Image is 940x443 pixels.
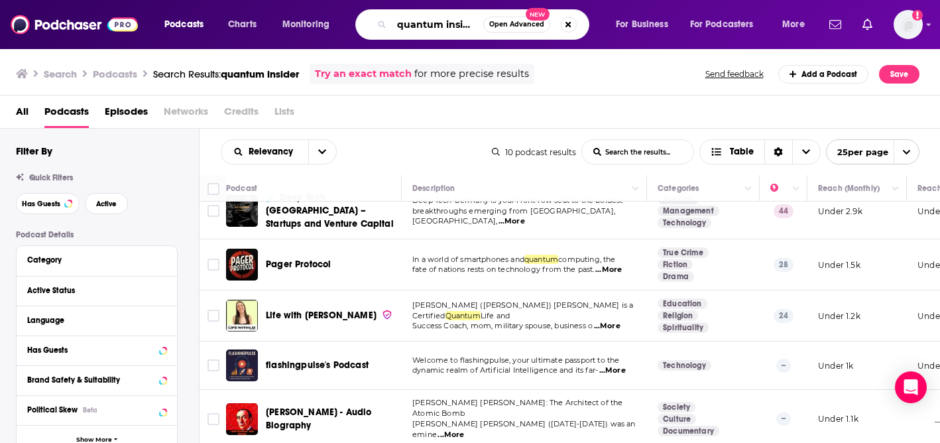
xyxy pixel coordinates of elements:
[153,68,299,80] a: Search Results:quantum insider
[207,310,219,322] span: Toggle select row
[266,407,372,431] span: [PERSON_NAME] - Audio Biography
[894,10,923,39] span: Logged in as biancagorospe
[27,251,166,268] button: Category
[164,15,204,34] span: Podcasts
[616,15,668,34] span: For Business
[607,14,685,35] button: open menu
[481,311,510,320] span: Life and
[93,68,137,80] h3: Podcasts
[412,206,615,226] span: breakthroughs emerging from [GEOGRAPHIC_DATA], [GEOGRAPHIC_DATA],
[16,101,29,128] a: All
[155,14,221,35] button: open menu
[27,371,166,388] button: Brand Safety & Suitability
[221,68,299,80] span: quantum insider
[879,65,919,84] button: Save
[740,181,756,197] button: Column Actions
[96,200,117,208] span: Active
[266,406,397,432] a: [PERSON_NAME] - Audio Biography
[818,259,860,271] p: Under 1.5k
[773,14,821,35] button: open menu
[226,403,258,435] a: Robert Openhiemer - Audio Biography
[826,139,919,164] button: open menu
[266,259,331,270] span: Pager Protocol
[266,310,377,321] span: Life with [PERSON_NAME]
[153,68,299,80] div: Search Results:
[412,265,595,274] span: fate of nations rests on technology from the past.
[219,14,264,35] a: Charts
[27,255,158,265] div: Category
[774,309,793,322] p: 24
[412,355,619,365] span: Welcome to flashingpulse, your ultimate passport to the
[226,249,258,281] img: Pager Protocol
[226,195,258,227] img: 🧪 Deep Tech Germany – Startups and Venture Capital
[770,180,789,196] div: Power Score
[658,322,709,333] a: Spirituality
[764,140,792,164] div: Sort Direction
[22,200,60,208] span: Has Guests
[658,206,719,216] a: Management
[412,300,633,320] span: [PERSON_NAME] ([PERSON_NAME]) [PERSON_NAME] is a Certified
[699,139,821,164] button: Choose View
[85,193,128,214] button: Active
[818,360,853,371] p: Under 1k
[274,101,294,128] span: Lists
[412,255,524,264] span: In a world of smartphones and
[658,298,707,309] a: Education
[27,312,166,328] button: Language
[27,282,166,298] button: Active Status
[282,15,329,34] span: Monitoring
[776,359,791,372] p: --
[27,405,78,414] span: Political Skew
[658,426,719,436] a: Documentary
[27,346,155,355] div: Has Guests
[499,216,525,227] span: ...More
[827,142,888,162] span: 25 per page
[888,181,904,197] button: Column Actions
[438,430,464,440] span: ...More
[382,309,392,320] img: verified Badge
[105,101,148,128] a: Episodes
[44,101,89,128] span: Podcasts
[857,13,878,36] a: Show notifications dropdown
[658,247,709,258] a: True Crime
[895,371,927,403] div: Open Intercom Messenger
[658,271,694,282] a: Drama
[894,10,923,39] button: Show profile menu
[266,191,397,231] a: 🧪 Deep Tech [GEOGRAPHIC_DATA] – Startups and Venture Capital
[690,15,754,34] span: For Podcasters
[266,359,369,372] a: flashingpulse's Podcast
[11,12,138,37] img: Podchaser - Follow, Share and Rate Podcasts
[483,17,550,32] button: Open AdvancedNew
[308,140,336,164] button: open menu
[774,258,793,271] p: 28
[266,258,331,271] a: Pager Protocol
[266,309,392,322] a: Life with [PERSON_NAME]
[226,300,258,332] a: Life with Liz Podcast
[658,310,698,321] a: Religion
[594,321,620,332] span: ...More
[228,15,257,34] span: Charts
[818,180,880,196] div: Reach (Monthly)
[782,15,805,34] span: More
[221,147,308,157] button: open menu
[207,259,219,271] span: Toggle select row
[249,147,298,157] span: Relevancy
[412,321,593,330] span: Success Coach, mom, military spouse, business o
[226,349,258,381] img: flashingpulse's Podcast
[44,68,77,80] h3: Search
[16,193,80,214] button: Has Guests
[658,218,711,228] a: Technology
[27,401,166,418] button: Political SkewBeta
[412,365,598,375] span: dynamic realm of Artificial Intelligence and its far-
[658,259,693,270] a: Fiction
[221,139,337,164] h2: Choose List sort
[818,310,860,322] p: Under 1.2k
[412,196,622,205] span: Deep Tech Germany is your front-row seat to the boldest
[595,265,622,275] span: ...More
[83,406,97,414] div: Beta
[412,180,455,196] div: Description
